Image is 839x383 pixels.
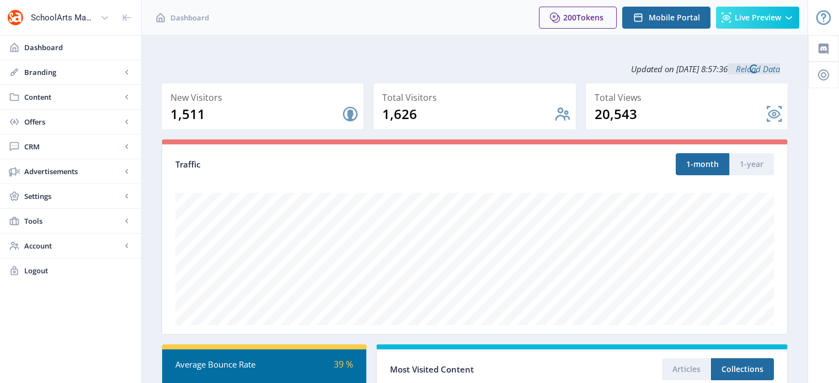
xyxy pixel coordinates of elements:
span: Settings [24,191,121,202]
img: properties.app_icon.png [7,9,24,26]
button: Articles [662,358,711,380]
span: Account [24,240,121,251]
span: Live Preview [735,13,781,22]
div: Total Visitors [382,90,571,105]
span: CRM [24,141,121,152]
span: Mobile Portal [649,13,700,22]
span: Logout [24,265,132,276]
button: 1-year [729,153,774,175]
span: Dashboard [170,12,209,23]
div: 1,511 [170,105,341,123]
div: Average Bounce Rate [175,358,264,371]
span: 39 % [334,358,353,370]
span: Tokens [576,12,603,23]
button: Mobile Portal [622,7,710,29]
a: Reload Data [728,63,780,74]
div: Most Visited Content [390,361,582,378]
button: 1-month [676,153,729,175]
div: New Visitors [170,90,359,105]
span: Tools [24,215,121,226]
span: Advertisements [24,166,121,177]
span: Dashboard [24,42,132,53]
div: 20,543 [595,105,766,123]
span: Content [24,91,121,103]
button: 200Tokens [539,7,617,29]
button: Collections [711,358,774,380]
span: Branding [24,67,121,78]
div: Total Views [595,90,783,105]
div: Traffic [175,158,475,171]
div: 1,626 [382,105,553,123]
div: SchoolArts Magazine [31,6,96,30]
button: Live Preview [716,7,799,29]
div: Updated on [DATE] 8:57:36 [161,55,788,83]
span: Offers [24,116,121,127]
